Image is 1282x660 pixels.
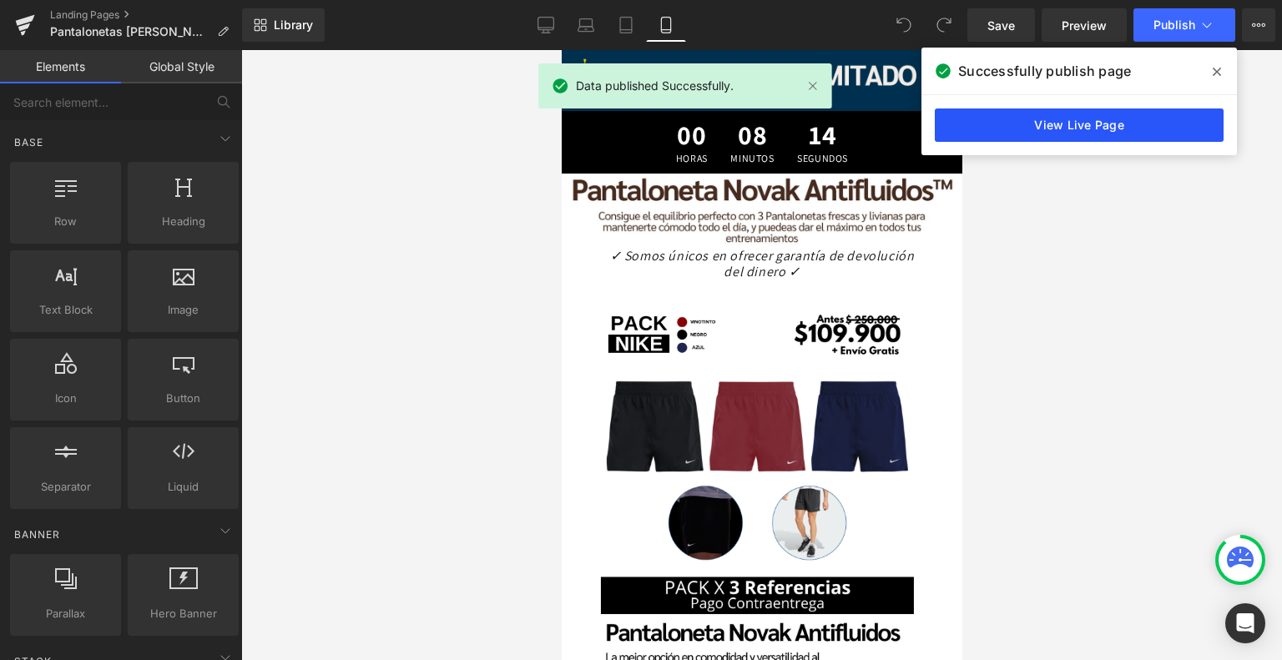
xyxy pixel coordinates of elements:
button: Redo [927,8,961,42]
span: 08 [169,71,212,103]
span: Button [133,390,234,407]
span: Data published Successfully. [576,77,734,95]
span: minutos [169,103,212,113]
button: Publish [1133,8,1235,42]
a: Desktop [526,8,566,42]
span: Publish [1153,18,1195,32]
a: Tablet [606,8,646,42]
span: Banner [13,526,62,542]
span: segundos [235,103,286,113]
span: horas [114,103,146,113]
button: More [1242,8,1275,42]
span: Hero Banner [133,605,234,622]
a: Global Style [121,50,242,83]
span: Successfully publish page [958,61,1131,81]
span: Heading [133,213,234,230]
span: 00 [114,71,146,103]
button: Undo [887,8,921,42]
span: Icon [15,390,116,407]
span: Image [133,301,234,319]
span: Base [13,134,45,150]
a: Preview [1042,8,1127,42]
a: View Live Page [935,108,1224,142]
span: Pantalonetas [PERSON_NAME] [50,25,210,38]
a: Laptop [566,8,606,42]
span: Liquid [133,478,234,496]
div: Open Intercom Messenger [1225,603,1265,643]
span: Text Block [15,301,116,319]
span: Preview [1062,17,1107,34]
a: New Library [242,8,325,42]
span: 14 [235,71,286,103]
font: ✓ Somos únicos en ofrecer garantía de devolución del dinero ✓ [48,197,353,230]
a: Landing Pages [50,8,242,22]
span: Library [274,18,313,33]
a: Mobile [646,8,686,42]
span: Save [987,17,1015,34]
span: Separator [15,478,116,496]
span: Row [15,213,116,230]
span: Parallax [15,605,116,622]
img: Novak x3 Nike [39,254,352,567]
